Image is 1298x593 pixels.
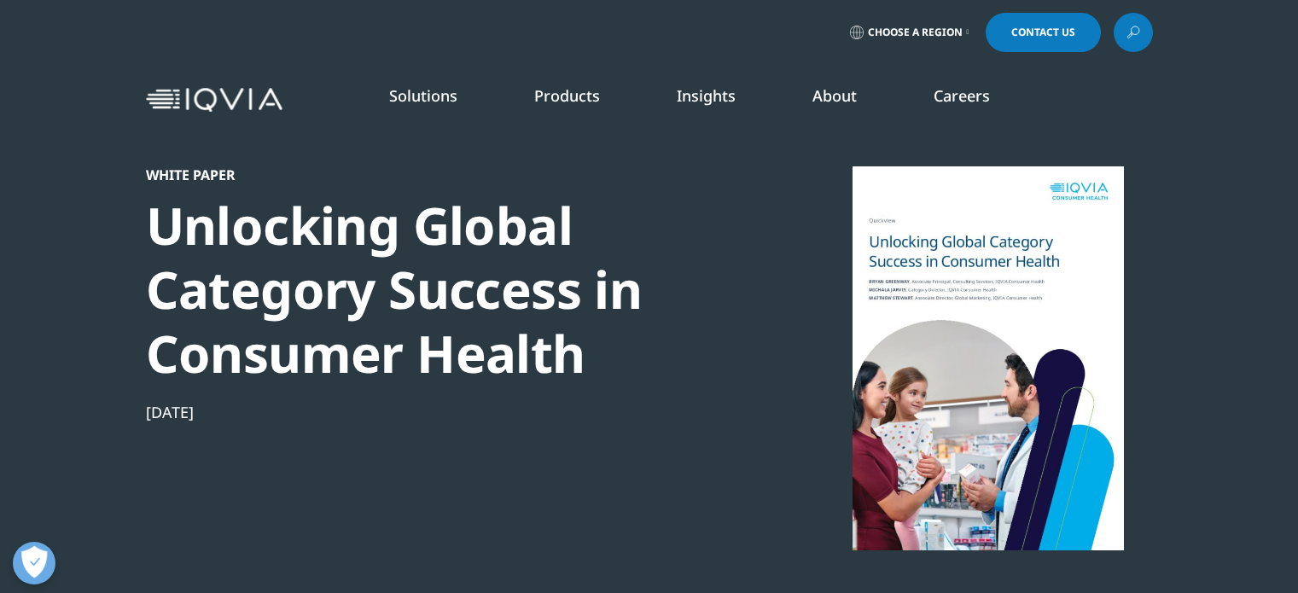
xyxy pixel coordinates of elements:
div: Unlocking Global Category Success in Consumer Health [146,194,731,386]
span: Choose a Region [868,26,963,39]
span: Contact Us [1011,27,1075,38]
a: Solutions [389,85,457,106]
a: Careers [934,85,990,106]
a: Contact Us [986,13,1101,52]
a: About [812,85,857,106]
img: IQVIA Healthcare Information Technology and Pharma Clinical Research Company [146,88,282,113]
a: Products [534,85,600,106]
nav: Primary [289,60,1153,140]
div: White Paper [146,166,731,183]
a: Insights [677,85,736,106]
button: Open Preferences [13,542,55,584]
div: [DATE] [146,402,731,422]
